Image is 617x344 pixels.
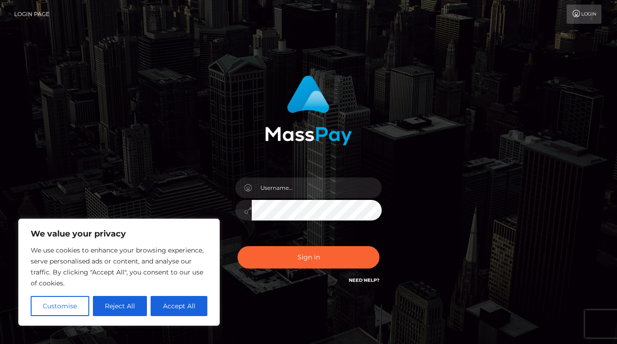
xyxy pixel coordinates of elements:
[31,296,89,316] button: Customise
[265,75,352,145] img: MassPay Login
[238,246,379,269] button: Sign in
[31,245,207,289] p: We use cookies to enhance your browsing experience, serve personalised ads or content, and analys...
[93,296,147,316] button: Reject All
[18,219,220,326] div: We value your privacy
[349,277,379,283] a: Need Help?
[151,296,207,316] button: Accept All
[567,5,601,24] a: Login
[14,5,49,24] a: Login Page
[31,228,207,239] p: We value your privacy
[252,177,382,198] input: Username...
